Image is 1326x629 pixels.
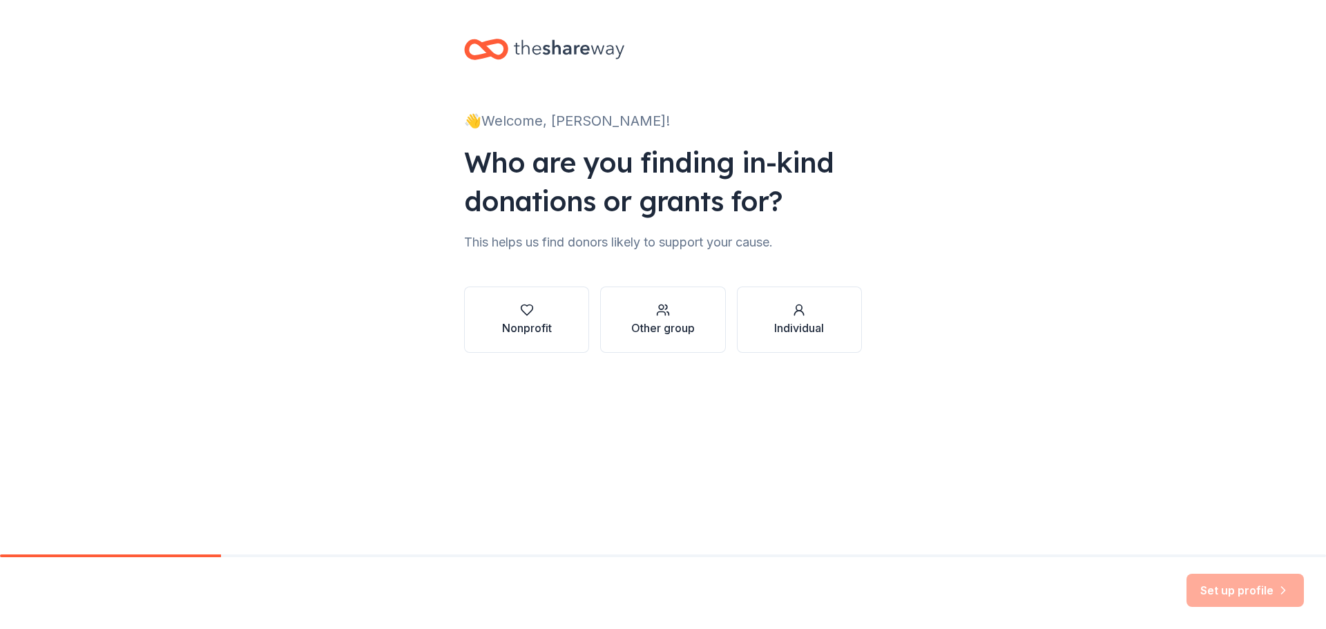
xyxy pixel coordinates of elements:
div: Who are you finding in-kind donations or grants for? [464,143,862,220]
div: Nonprofit [502,320,552,336]
button: Individual [737,287,862,353]
div: Individual [774,320,824,336]
button: Nonprofit [464,287,589,353]
button: Other group [600,287,725,353]
div: 👋 Welcome, [PERSON_NAME]! [464,110,862,132]
div: Other group [631,320,695,336]
div: This helps us find donors likely to support your cause. [464,231,862,253]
